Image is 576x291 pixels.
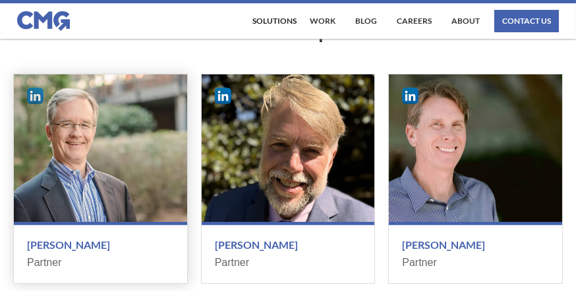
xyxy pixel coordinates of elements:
h3: [PERSON_NAME] [402,238,549,251]
div: Partner [27,255,174,270]
div: Solutions [252,17,297,25]
a: work [306,10,339,32]
h3: [PERSON_NAME] [27,238,174,251]
h2: The Leadership Team [195,8,381,41]
a: About [448,10,483,32]
a: Blog [352,10,380,32]
img: CMG logo in blue. [17,11,70,31]
div: contact us [502,17,551,25]
div: Partner [215,255,362,270]
div: Partner [402,255,549,270]
h3: [PERSON_NAME] [215,238,362,251]
a: Careers [393,10,435,32]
